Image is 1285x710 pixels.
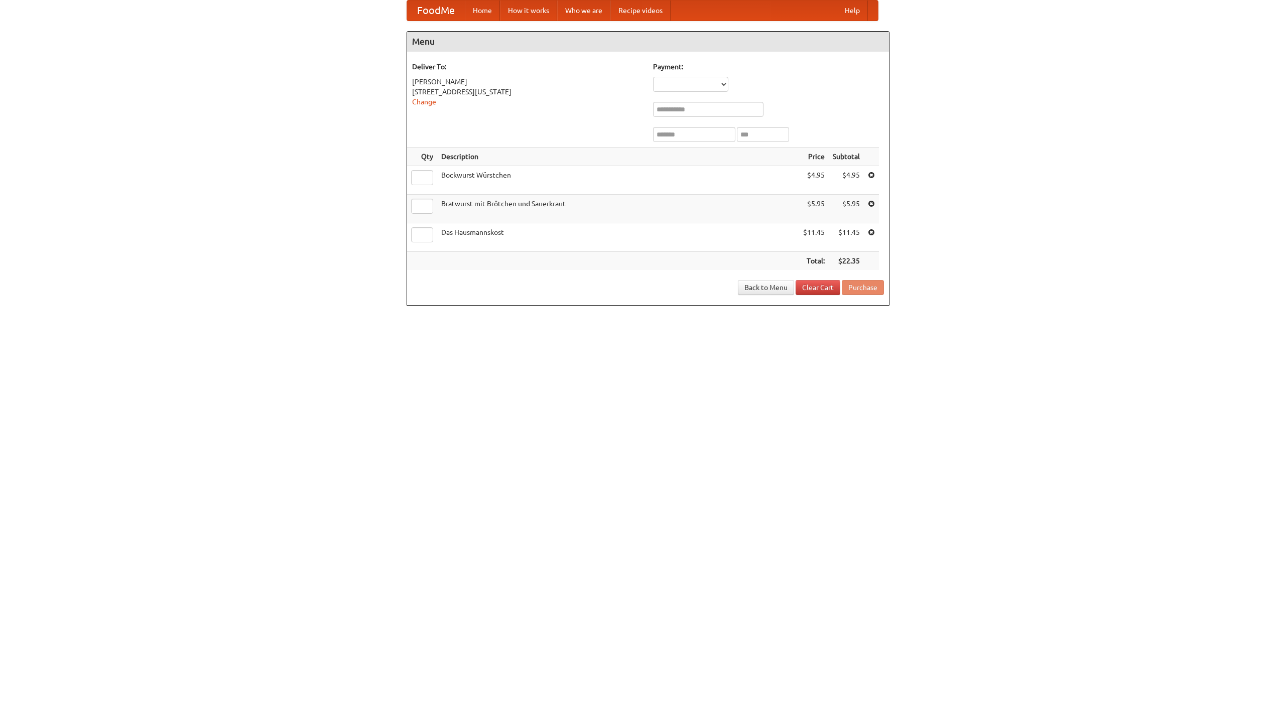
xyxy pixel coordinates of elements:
[500,1,557,21] a: How it works
[437,223,799,252] td: Das Hausmannskost
[437,148,799,166] th: Description
[829,252,864,270] th: $22.35
[412,98,436,106] a: Change
[437,195,799,223] td: Bratwurst mit Brötchen und Sauerkraut
[799,195,829,223] td: $5.95
[799,252,829,270] th: Total:
[799,166,829,195] td: $4.95
[407,32,889,52] h4: Menu
[412,87,643,97] div: [STREET_ADDRESS][US_STATE]
[610,1,671,21] a: Recipe videos
[829,148,864,166] th: Subtotal
[829,223,864,252] td: $11.45
[796,280,840,295] a: Clear Cart
[799,223,829,252] td: $11.45
[407,148,437,166] th: Qty
[738,280,794,295] a: Back to Menu
[412,77,643,87] div: [PERSON_NAME]
[842,280,884,295] button: Purchase
[837,1,868,21] a: Help
[557,1,610,21] a: Who we are
[829,166,864,195] td: $4.95
[465,1,500,21] a: Home
[437,166,799,195] td: Bockwurst Würstchen
[829,195,864,223] td: $5.95
[799,148,829,166] th: Price
[407,1,465,21] a: FoodMe
[653,62,884,72] h5: Payment:
[412,62,643,72] h5: Deliver To:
